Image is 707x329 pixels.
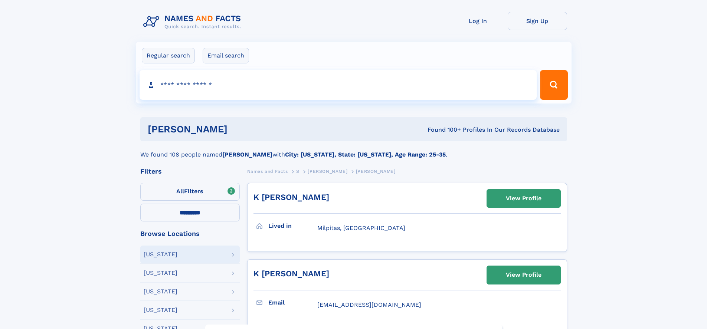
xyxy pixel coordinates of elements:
[296,169,300,174] span: S
[487,190,560,207] a: View Profile
[140,230,240,237] div: Browse Locations
[142,48,195,63] label: Regular search
[448,12,508,30] a: Log In
[140,168,240,175] div: Filters
[140,70,537,100] input: search input
[144,251,177,257] div: [US_STATE]
[144,307,177,313] div: [US_STATE]
[317,224,405,231] span: Milpitas, [GEOGRAPHIC_DATA]
[148,125,328,134] h1: [PERSON_NAME]
[317,301,421,308] span: [EMAIL_ADDRESS][DOMAIN_NAME]
[540,70,567,100] button: Search Button
[144,289,177,295] div: [US_STATE]
[253,269,329,278] a: K [PERSON_NAME]
[222,151,272,158] b: [PERSON_NAME]
[247,167,288,176] a: Names and Facts
[144,270,177,276] div: [US_STATE]
[308,167,347,176] a: [PERSON_NAME]
[253,193,329,202] a: K [PERSON_NAME]
[356,169,396,174] span: [PERSON_NAME]
[296,167,300,176] a: S
[506,190,541,207] div: View Profile
[140,183,240,201] label: Filters
[268,220,317,232] h3: Lived in
[268,296,317,309] h3: Email
[285,151,446,158] b: City: [US_STATE], State: [US_STATE], Age Range: 25-35
[140,12,247,32] img: Logo Names and Facts
[508,12,567,30] a: Sign Up
[203,48,249,63] label: Email search
[140,141,567,159] div: We found 108 people named with .
[308,169,347,174] span: [PERSON_NAME]
[487,266,560,284] a: View Profile
[506,266,541,283] div: View Profile
[176,188,184,195] span: All
[327,126,560,134] div: Found 100+ Profiles In Our Records Database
